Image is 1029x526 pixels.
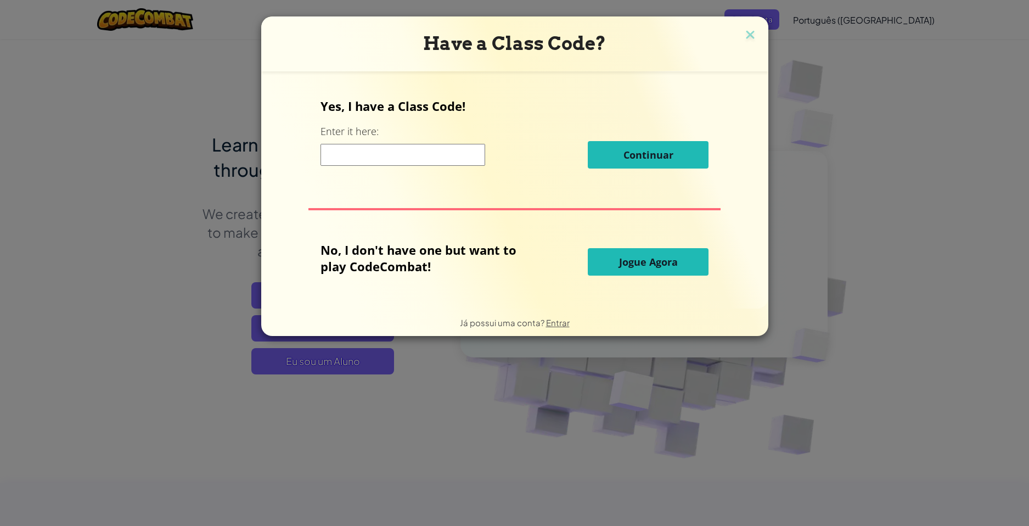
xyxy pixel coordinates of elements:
p: No, I don't have one but want to play CodeCombat! [320,242,533,275]
button: Continuar [588,141,709,169]
p: Yes, I have a Class Code! [320,98,709,114]
button: Jogue Agora [588,248,709,276]
label: Enter it here: [320,125,379,138]
img: close icon [743,27,757,44]
span: Continuar [623,148,673,161]
a: Entrar [546,317,570,328]
span: Jogue Agora [619,255,678,268]
span: Have a Class Code? [423,32,606,54]
span: Já possui uma conta? [460,317,546,328]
